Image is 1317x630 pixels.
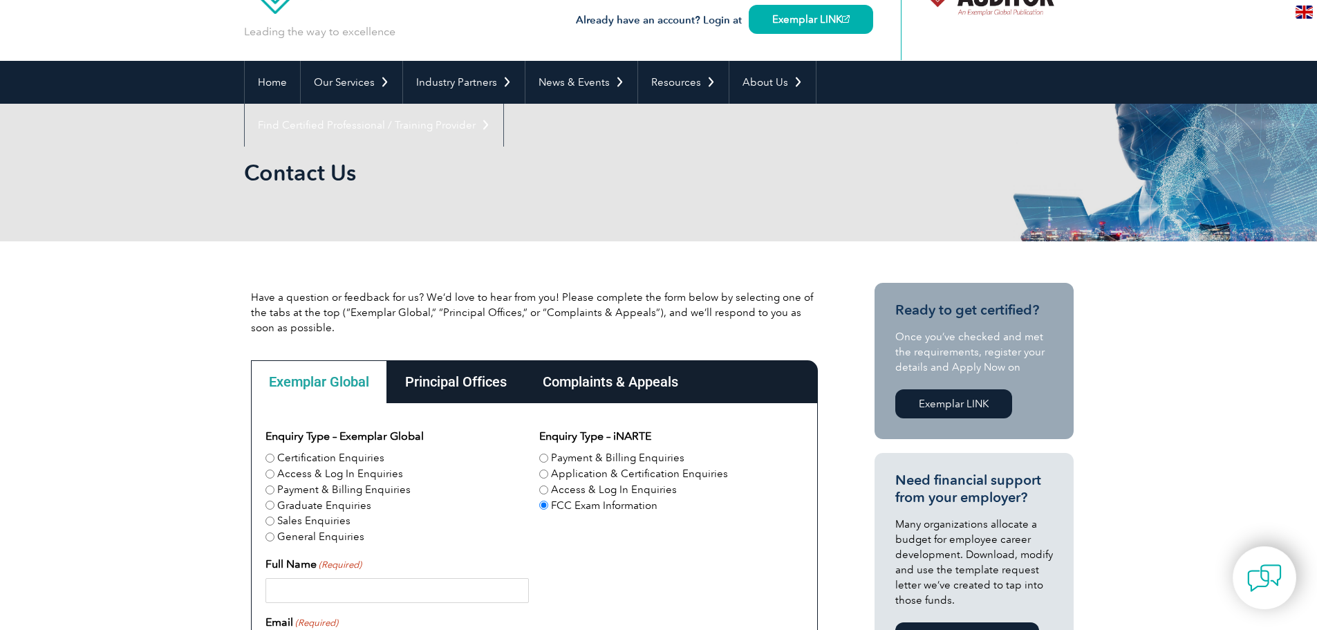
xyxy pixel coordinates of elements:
p: Many organizations allocate a budget for employee career development. Download, modify and use th... [895,517,1053,608]
label: Access & Log In Enquiries [551,482,677,498]
div: Principal Offices [387,360,525,403]
p: Have a question or feedback for us? We’d love to hear from you! Please complete the form below by... [251,290,818,335]
a: About Us [729,61,816,104]
label: Payment & Billing Enquiries [277,482,411,498]
p: Once you’ve checked and met the requirements, register your details and Apply Now on [895,329,1053,375]
img: contact-chat.png [1247,561,1282,595]
h3: Ready to get certified? [895,302,1053,319]
legend: Enquiry Type – iNARTE [539,428,651,445]
div: Complaints & Appeals [525,360,696,403]
h3: Already have an account? Login at [576,12,873,29]
label: Payment & Billing Enquiries [551,450,684,466]
div: Exemplar Global [251,360,387,403]
label: General Enquiries [277,529,364,545]
h3: Need financial support from your employer? [895,472,1053,506]
img: open_square.png [842,15,850,23]
label: Sales Enquiries [277,513,351,529]
a: Industry Partners [403,61,525,104]
a: Exemplar LINK [749,5,873,34]
a: Exemplar LINK [895,389,1012,418]
legend: Enquiry Type – Exemplar Global [265,428,424,445]
label: Application & Certification Enquiries [551,466,728,482]
a: Resources [638,61,729,104]
a: Find Certified Professional / Training Provider [245,104,503,147]
label: Graduate Enquiries [277,498,371,514]
span: (Required) [294,616,338,630]
label: Access & Log In Enquiries [277,466,403,482]
label: Certification Enquiries [277,450,384,466]
a: News & Events [525,61,637,104]
a: Home [245,61,300,104]
label: FCC Exam Information [551,498,657,514]
p: Leading the way to excellence [244,24,395,39]
h1: Contact Us [244,159,775,186]
img: en [1296,6,1313,19]
a: Our Services [301,61,402,104]
span: (Required) [317,558,362,572]
label: Full Name [265,556,362,573]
